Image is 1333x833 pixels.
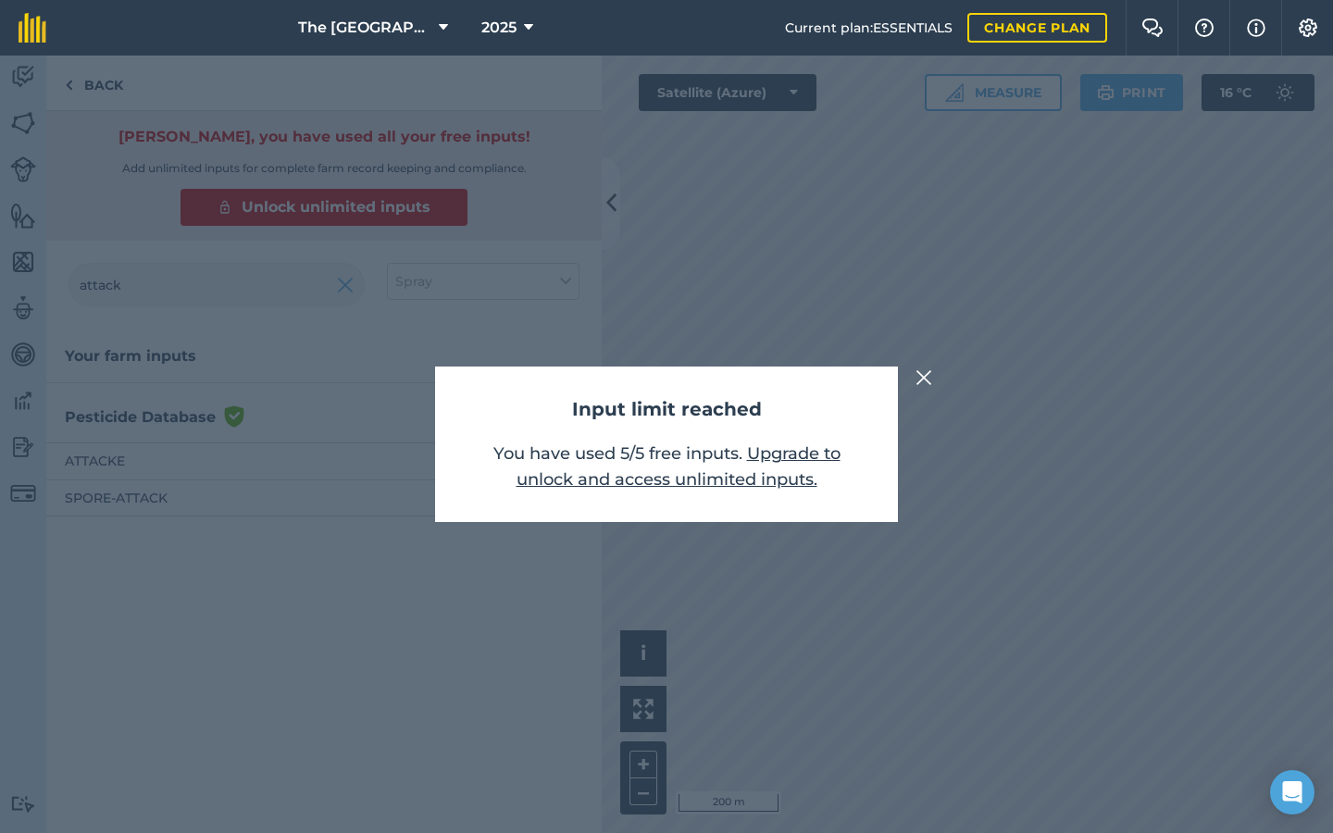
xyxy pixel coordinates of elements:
[1193,19,1215,37] img: A question mark icon
[1247,17,1265,39] img: svg+xml;base64,PHN2ZyB4bWxucz0iaHR0cDovL3d3dy53My5vcmcvMjAwMC9zdmciIHdpZHRoPSIxNyIgaGVpZ2h0PSIxNy...
[967,13,1107,43] a: Change plan
[1270,770,1314,814] div: Open Intercom Messenger
[465,441,868,492] p: You have used 5/5 free inputs .
[785,18,953,38] span: Current plan : ESSENTIALS
[1141,19,1164,37] img: Two speech bubbles overlapping with the left bubble in the forefront
[1297,19,1319,37] img: A cog icon
[465,396,868,422] h2: Input limit reached
[19,13,46,43] img: fieldmargin Logo
[298,17,431,39] span: The [GEOGRAPHIC_DATA]
[481,17,517,39] span: 2025
[916,367,932,389] img: svg+xml;base64,PHN2ZyB4bWxucz0iaHR0cDovL3d3dy53My5vcmcvMjAwMC9zdmciIHdpZHRoPSIyMiIgaGVpZ2h0PSIzMC...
